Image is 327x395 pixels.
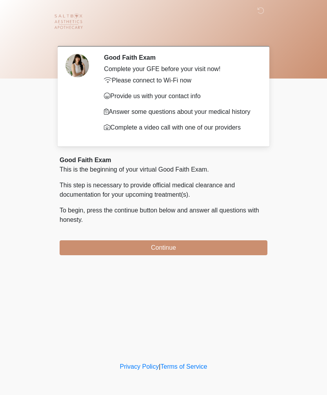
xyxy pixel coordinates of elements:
p: This is the beginning of your virtual Good Faith Exam. [60,165,267,174]
a: Privacy Policy [120,363,159,370]
h2: Good Faith Exam [104,54,256,61]
p: Complete a video call with one of our providers [104,123,256,132]
img: Saltbox Aesthetics Logo [52,6,85,39]
a: | [159,363,160,370]
button: Continue [60,240,267,255]
img: Agent Avatar [65,54,89,77]
p: This step is necessary to provide official medical clearance and documentation for your upcoming ... [60,181,267,199]
p: Please connect to Wi-Fi now [104,76,256,85]
p: Answer some questions about your medical history [104,107,256,117]
p: To begin, press the continue button below and answer all questions with honesty. [60,206,267,225]
a: Terms of Service [160,363,207,370]
div: Good Faith Exam [60,155,267,165]
div: Complete your GFE before your visit now! [104,64,256,74]
p: Provide us with your contact info [104,91,256,101]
